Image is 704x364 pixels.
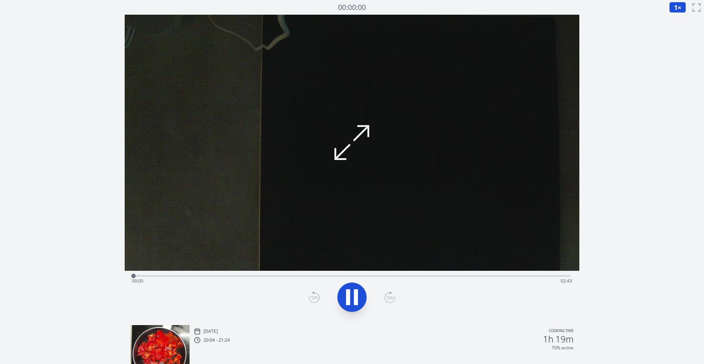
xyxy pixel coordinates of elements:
span: 02:43 [561,278,572,284]
p: Cooking time [549,328,573,335]
p: 20:04 - 21:24 [203,337,230,343]
p: 70% active [551,345,573,351]
p: [DATE] [203,328,218,334]
span: 1 [674,3,678,12]
button: 1× [669,2,686,13]
h2: 1h 19m [543,335,573,343]
a: 00:00:00 [338,2,366,13]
